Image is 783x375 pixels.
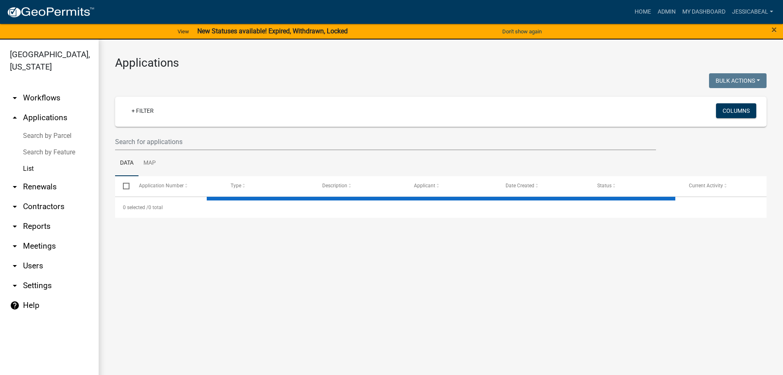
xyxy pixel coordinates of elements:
button: Close [771,25,777,35]
datatable-header-cell: Select [115,176,131,196]
datatable-header-cell: Type [222,176,314,196]
i: help [10,300,20,310]
strong: New Statuses available! Expired, Withdrawn, Locked [197,27,348,35]
span: Applicant [414,183,435,189]
a: Data [115,150,139,177]
div: 0 total [115,197,767,218]
i: arrow_drop_down [10,202,20,212]
a: Map [139,150,161,177]
span: 0 selected / [123,205,148,210]
button: Columns [716,103,756,118]
span: × [771,24,777,35]
a: View [174,25,192,38]
datatable-header-cell: Date Created [498,176,589,196]
button: Don't show again [499,25,545,38]
button: Bulk Actions [709,73,767,88]
span: Application Number [139,183,184,189]
i: arrow_drop_down [10,182,20,192]
span: Description [322,183,347,189]
input: Search for applications [115,133,656,150]
datatable-header-cell: Application Number [131,176,222,196]
datatable-header-cell: Status [589,176,681,196]
i: arrow_drop_up [10,113,20,123]
i: arrow_drop_down [10,221,20,231]
datatable-header-cell: Description [314,176,406,196]
i: arrow_drop_down [10,93,20,103]
datatable-header-cell: Current Activity [681,176,773,196]
h3: Applications [115,56,767,70]
span: Status [597,183,612,189]
span: Type [231,183,241,189]
i: arrow_drop_down [10,261,20,271]
datatable-header-cell: Applicant [406,176,498,196]
a: JessicaBeal [729,4,776,20]
span: Date Created [506,183,534,189]
a: Admin [654,4,679,20]
i: arrow_drop_down [10,281,20,291]
a: My Dashboard [679,4,729,20]
a: + Filter [125,103,160,118]
span: Current Activity [689,183,723,189]
a: Home [631,4,654,20]
i: arrow_drop_down [10,241,20,251]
